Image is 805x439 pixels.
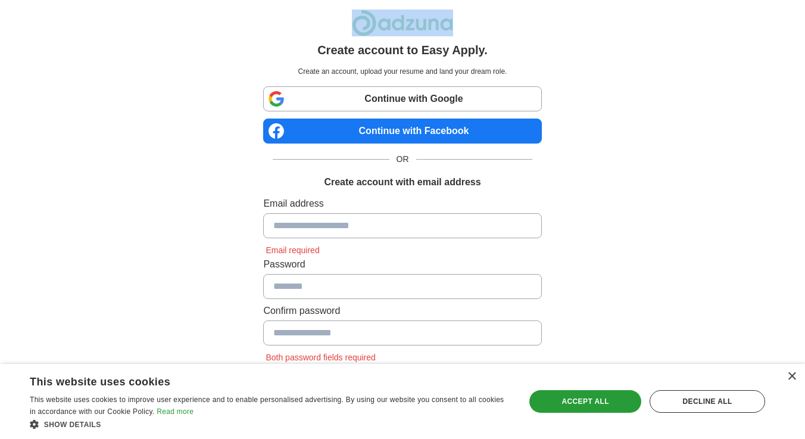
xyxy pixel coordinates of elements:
[30,371,480,389] div: This website uses cookies
[157,407,194,416] a: Read more, opens a new window
[30,396,504,416] span: This website uses cookies to improve user experience and to enable personalised advertising. By u...
[529,390,641,413] div: Accept all
[324,175,480,189] h1: Create account with email address
[266,66,539,77] p: Create an account, upload your resume and land your dream role.
[44,421,101,429] span: Show details
[30,418,510,430] div: Show details
[317,41,488,59] h1: Create account to Easy Apply.
[263,197,541,211] label: Email address
[263,304,541,318] label: Confirm password
[389,153,416,166] span: OR
[352,10,453,36] img: Adzuna logo
[263,353,377,362] span: Both password fields required
[263,245,322,255] span: Email required
[263,86,541,111] a: Continue with Google
[650,390,765,413] div: Decline all
[787,372,796,381] div: Close
[263,119,541,144] a: Continue with Facebook
[263,257,541,272] label: Password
